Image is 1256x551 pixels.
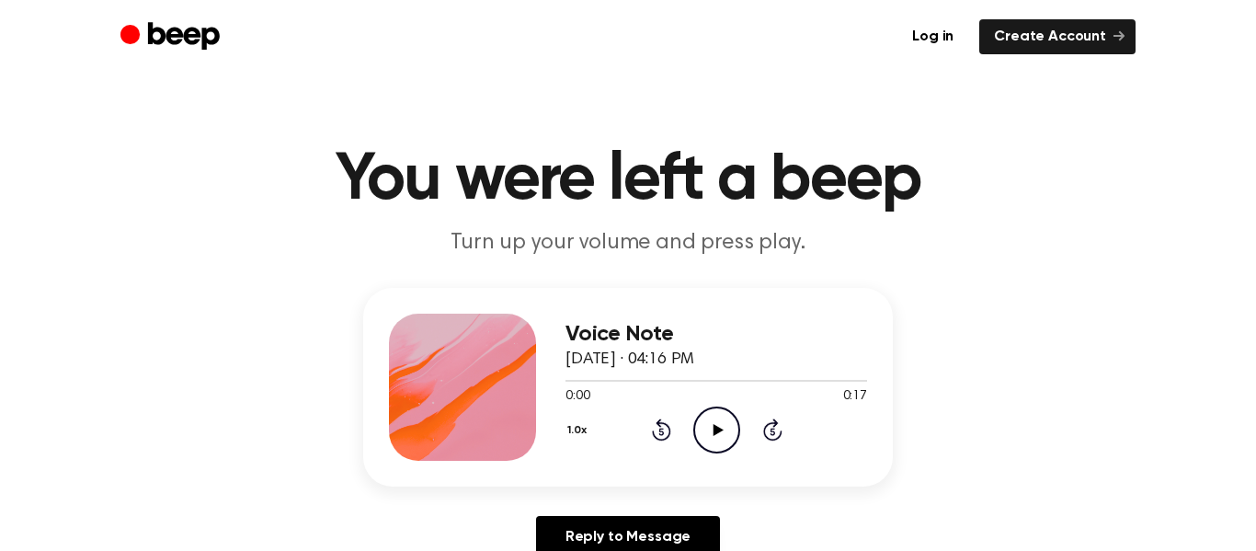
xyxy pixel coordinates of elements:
h3: Voice Note [565,322,867,347]
span: 0:00 [565,387,589,407]
span: 0:17 [843,387,867,407]
a: Log in [897,19,968,54]
p: Turn up your volume and press play. [275,228,981,258]
span: [DATE] · 04:16 PM [565,351,694,368]
a: Create Account [979,19,1136,54]
button: 1.0x [565,415,594,446]
h1: You were left a beep [157,147,1099,213]
a: Beep [120,19,224,55]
